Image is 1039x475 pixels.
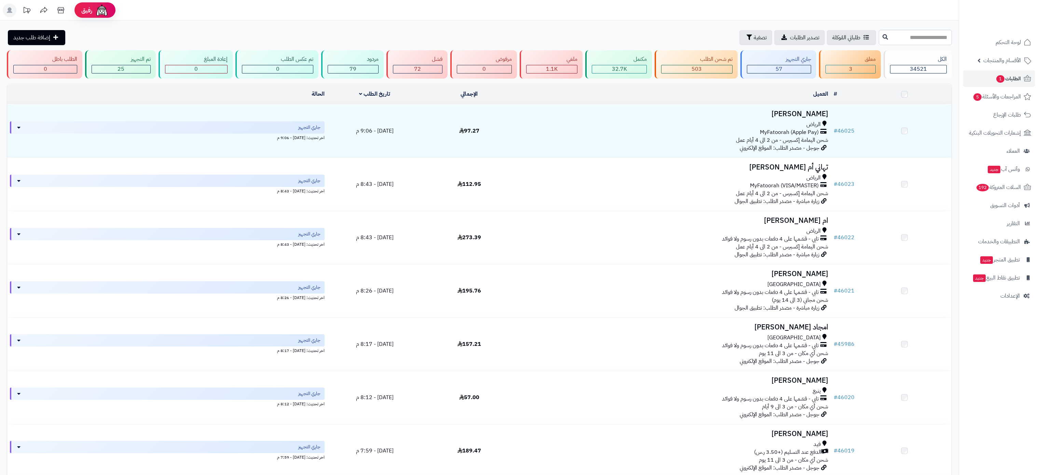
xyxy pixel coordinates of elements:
a: #46021 [834,287,855,295]
div: اخر تحديث: [DATE] - 7:59 م [10,453,325,460]
a: #46022 [834,233,855,242]
span: تطبيق نقاط البيع [972,273,1020,283]
a: تطبيق المتجرجديد [963,252,1035,268]
span: 157.21 [457,340,481,348]
div: ملغي [526,55,577,63]
a: # [834,90,837,98]
span: تابي - قسّمها على 4 دفعات بدون رسوم ولا فوائد [722,235,819,243]
span: # [834,287,837,295]
h3: تهاني أم [PERSON_NAME] [519,163,828,171]
span: زيارة مباشرة - مصدر الطلب: تطبيق الجوال [735,250,819,259]
img: ai-face.png [95,3,109,17]
span: 79 [350,65,356,73]
a: التطبيقات والخدمات [963,233,1035,250]
span: تابي - قسّمها على 4 دفعات بدون رسوم ولا فوائد [722,395,819,403]
div: جاري التجهيز [747,55,811,63]
span: جديد [980,256,993,264]
span: 503 [692,65,702,73]
a: #46020 [834,393,855,402]
span: المراجعات والأسئلة [973,92,1021,101]
span: 0 [44,65,47,73]
span: شحن اليمامة إكسبرس - من 2 الى 4 أيام عمل [736,136,828,144]
div: مكتمل [592,55,646,63]
span: زيارة مباشرة - مصدر الطلب: تطبيق الجوال [735,197,819,205]
div: 1131 [527,65,577,73]
span: جوجل - مصدر الطلب: الموقع الإلكتروني [740,464,819,472]
span: تطبيق المتجر [980,255,1020,264]
a: تم التجهيز 25 [84,50,157,79]
span: MyFatoorah (Apple Pay) [760,128,819,136]
span: السلات المتروكة [976,182,1021,192]
span: 25 [118,65,124,73]
span: شحن اليمامة إكسبرس - من 2 الى 4 أيام عمل [736,243,828,251]
a: #45986 [834,340,855,348]
a: مرفوض 0 [449,50,518,79]
div: اخر تحديث: [DATE] - 8:12 م [10,400,325,407]
span: جديد [988,166,1000,173]
div: 0 [242,65,313,73]
span: رفيق [81,6,92,14]
div: مردود [328,55,378,63]
a: إضافة طلب جديد [8,30,65,45]
div: الطلب باطل [13,55,77,63]
span: 5 [973,93,982,101]
div: 0 [457,65,511,73]
span: [GEOGRAPHIC_DATA] [767,334,821,342]
a: السلات المتروكة192 [963,179,1035,195]
span: جوجل - مصدر الطلب: الموقع الإلكتروني [740,357,819,365]
span: 192 [976,184,989,191]
span: زيارة مباشرة - مصدر الطلب: تطبيق الجوال [735,304,819,312]
a: مردود 79 [320,50,385,79]
span: 0 [194,65,198,73]
a: أدوات التسويق [963,197,1035,214]
span: تابي - قسّمها على 4 دفعات بدون رسوم ولا فوائد [722,288,819,296]
a: تم عكس الطلب 0 [234,50,320,79]
span: 32.7K [612,65,627,73]
span: شحن مجاني (3 الى 14 يوم) [772,296,828,304]
a: #46023 [834,180,855,188]
span: جاري التجهيز [298,177,320,184]
a: ملغي 1.1K [518,50,584,79]
span: # [834,180,837,188]
a: إشعارات التحويلات البنكية [963,125,1035,141]
div: 3 [826,65,875,73]
div: 0 [14,65,77,73]
a: إعادة المبلغ 0 [157,50,234,79]
a: جاري التجهيز 57 [739,50,818,79]
img: logo-2.png [993,18,1033,33]
a: العملاء [963,143,1035,159]
button: تصفية [739,30,772,45]
div: اخر تحديث: [DATE] - 8:43 م [10,240,325,247]
span: جوجل - مصدر الطلب: الموقع الإلكتروني [740,410,819,419]
a: مكتمل 32.7K [584,50,653,79]
span: جاري التجهيز [298,231,320,237]
a: فشل 72 [385,50,449,79]
span: 0 [276,65,279,73]
span: # [834,233,837,242]
span: # [834,340,837,348]
a: تطبيق نقاط البيعجديد [963,270,1035,286]
span: طلباتي المُوكلة [832,33,860,42]
span: وآتس آب [987,164,1020,174]
span: تصدير الطلبات [790,33,819,42]
a: طلبات الإرجاع [963,107,1035,123]
span: شحن أي مكان - من 3 الى 11 يوم [759,456,828,464]
span: تابي - قسّمها على 4 دفعات بدون رسوم ولا فوائد [722,342,819,350]
div: اخر تحديث: [DATE] - 8:17 م [10,347,325,354]
span: لوحة التحكم [996,38,1021,47]
span: 57 [776,65,782,73]
a: المراجعات والأسئلة5 [963,89,1035,105]
div: 57 [747,65,811,73]
span: 189.47 [457,447,481,455]
span: شحن أي مكان - من 3 الى 11 يوم [759,349,828,357]
span: # [834,127,837,135]
a: لوحة التحكم [963,34,1035,51]
span: MyFatoorah (VISA/MASTER) [750,182,819,190]
span: 112.95 [457,180,481,188]
span: [DATE] - 7:59 م [356,447,394,455]
span: الرياض [806,174,821,182]
span: جاري التجهيز [298,390,320,397]
span: 195.76 [457,287,481,295]
h3: [PERSON_NAME] [519,270,828,278]
span: [DATE] - 8:17 م [356,340,394,348]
